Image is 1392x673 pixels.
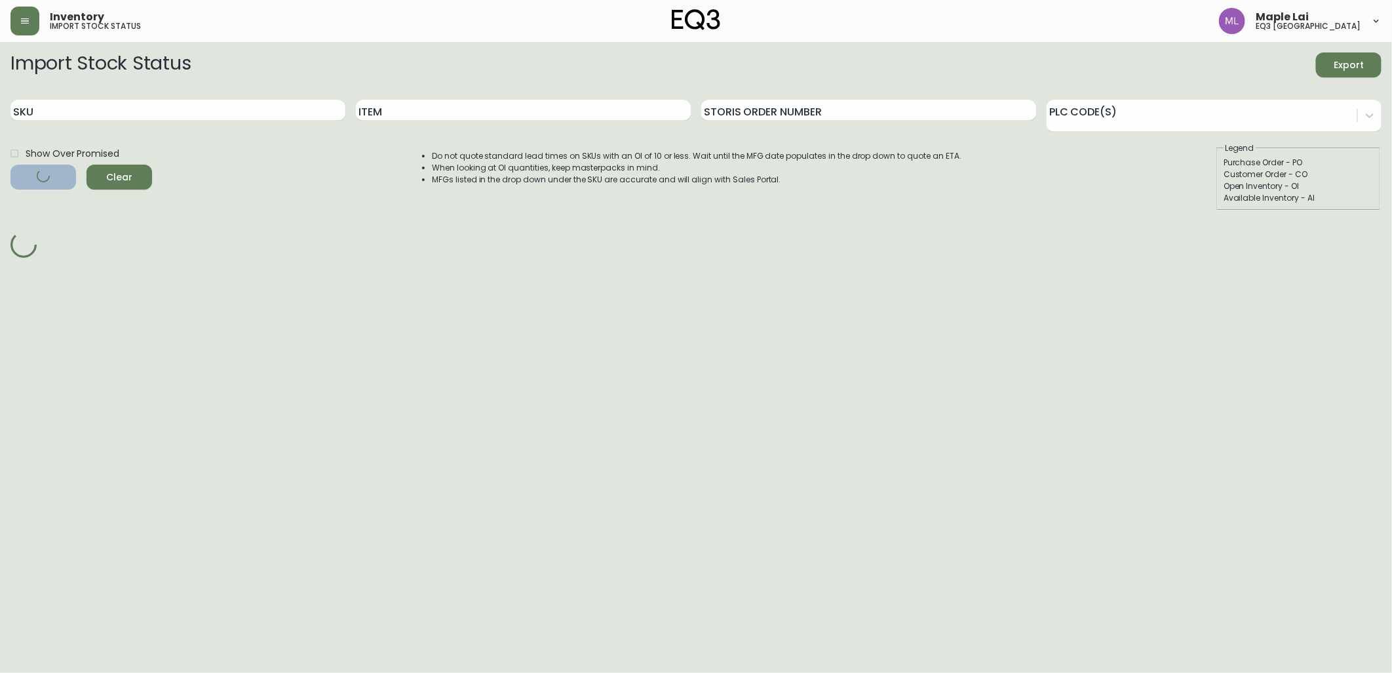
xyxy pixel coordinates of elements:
span: Maple Lai [1256,12,1309,22]
h5: import stock status [50,22,141,30]
h5: eq3 [GEOGRAPHIC_DATA] [1256,22,1361,30]
img: logo [672,9,720,30]
span: Inventory [50,12,104,22]
img: 61e28cffcf8cc9f4e300d877dd684943 [1219,8,1245,34]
